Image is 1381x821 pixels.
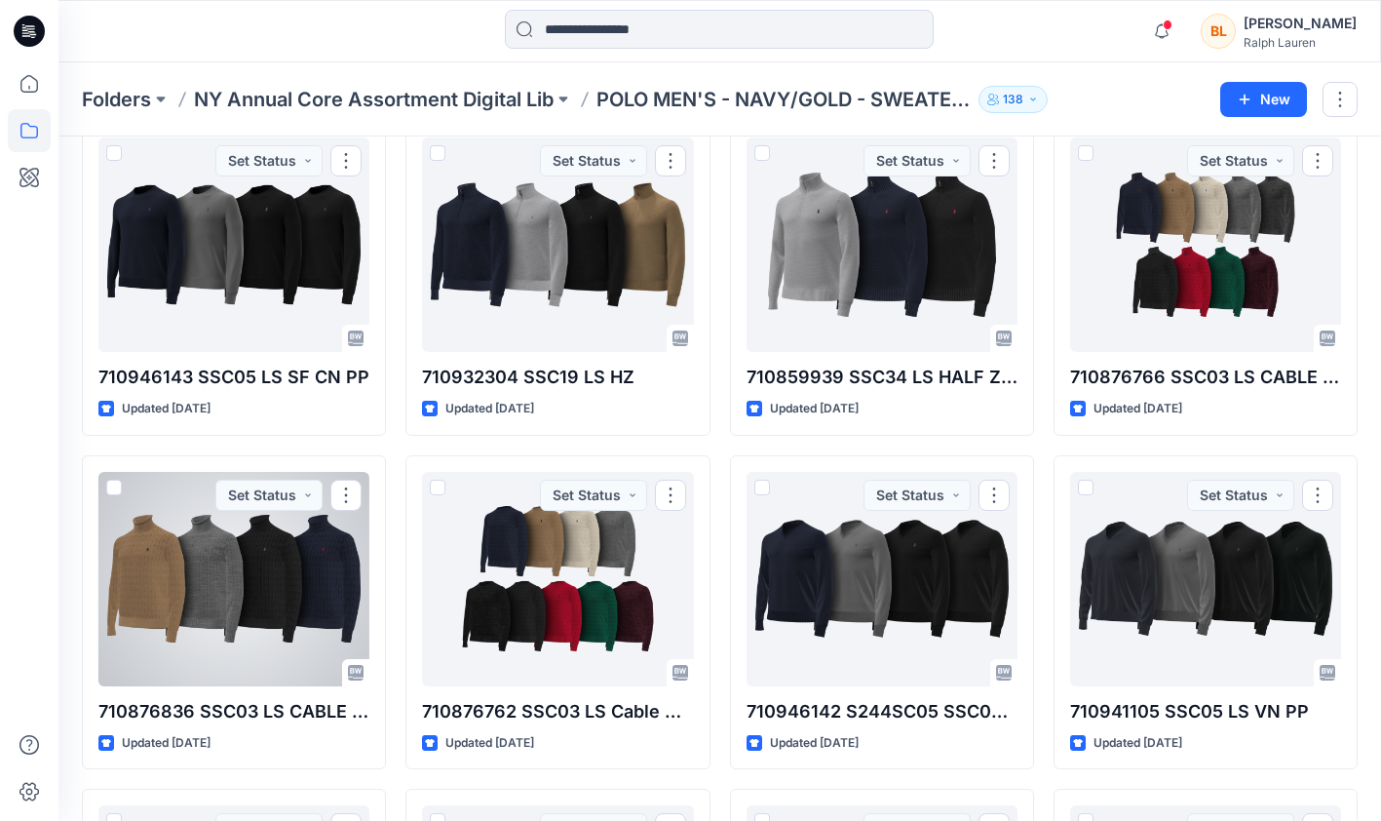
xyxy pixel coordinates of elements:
a: NY Annual Core Assortment Digital Lib [194,86,554,113]
p: 138 [1003,89,1023,110]
a: 710946142 S244SC05 SSC05 LS SF VN PP [747,472,1017,686]
p: Updated [DATE] [770,733,859,754]
a: 710876762 SSC03 LS Cable CN PP_Cash Cable [422,472,693,686]
button: New [1220,82,1307,117]
p: 710946142 S244SC05 SSC05 LS SF VN PP [747,698,1017,725]
p: 710876766 SSC03 LS CABLE HALF ZIP PP [1070,364,1341,391]
p: Updated [DATE] [445,399,534,419]
div: BL [1201,14,1236,49]
a: 710932304 SSC19 LS HZ [422,137,693,352]
p: Updated [DATE] [445,733,534,754]
p: 710876836 SSC03 LS CABLE TN 7GG 1END CABLE WOOL- CASHMERE (2) [98,698,369,725]
p: POLO MEN'S - NAVY/GOLD - SWEATERS [596,86,971,113]
p: 710932304 SSC19 LS HZ [422,364,693,391]
button: 138 [978,86,1048,113]
a: 710941105 SSC05 LS VN PP [1070,472,1341,686]
div: [PERSON_NAME] [1244,12,1357,35]
p: Updated [DATE] [122,733,211,754]
p: 710946143 SSC05 LS SF CN PP [98,364,369,391]
a: 710946143 SSC05 LS SF CN PP [98,137,369,352]
p: Updated [DATE] [122,399,211,419]
a: 710876766 SSC03 LS CABLE HALF ZIP PP [1070,137,1341,352]
p: 710859939 SSC34 LS HALF ZIP W PP [747,364,1017,391]
p: Updated [DATE] [1093,399,1182,419]
a: 710859939 SSC34 LS HALF ZIP W PP [747,137,1017,352]
p: Updated [DATE] [770,399,859,419]
a: Folders [82,86,151,113]
p: Updated [DATE] [1093,733,1182,754]
a: 710876836 SSC03 LS CABLE TN 7GG 1END CABLE WOOL- CASHMERE (2) [98,472,369,686]
p: 710876762 SSC03 LS Cable CN PP_Cash Cable [422,698,693,725]
div: Ralph Lauren [1244,35,1357,50]
p: 710941105 SSC05 LS VN PP [1070,698,1341,725]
